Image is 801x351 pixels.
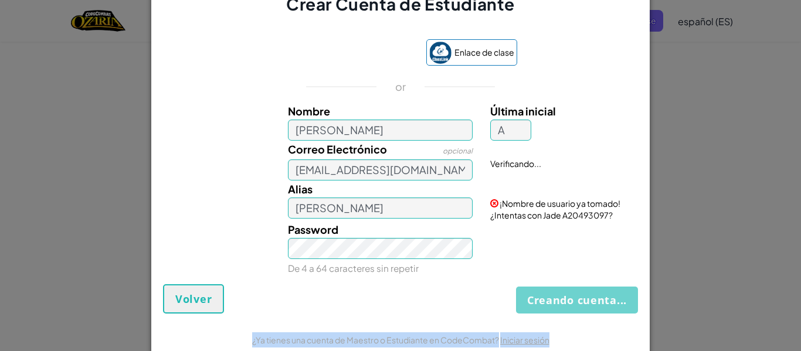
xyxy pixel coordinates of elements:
font: ¡Nombre de usuario ya tomado! ¿Intentas con Jade A20493097? [490,198,620,220]
span: Volver [175,292,212,306]
a: Iniciar sesión [500,335,549,345]
span: Verificando... [490,158,541,169]
span: Última inicial [490,104,556,118]
small: De 4 a 64 caracteres sin repetir [288,263,419,274]
span: opcional [443,146,473,155]
iframe: Botón Iniciar sesión con Google [278,41,420,67]
span: Password [288,223,338,236]
p: or [395,80,406,94]
button: Volver [163,284,224,313]
font: Enlace de clase [454,47,514,57]
span: Nombre [288,104,330,118]
span: Alias [288,182,313,196]
img: classlink-logo-small.png [429,42,452,64]
font: ¿Ya tienes una cuenta de Maestro o Estudiante en CodeCombat? [252,335,499,345]
span: Correo Electrónico [288,142,387,156]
